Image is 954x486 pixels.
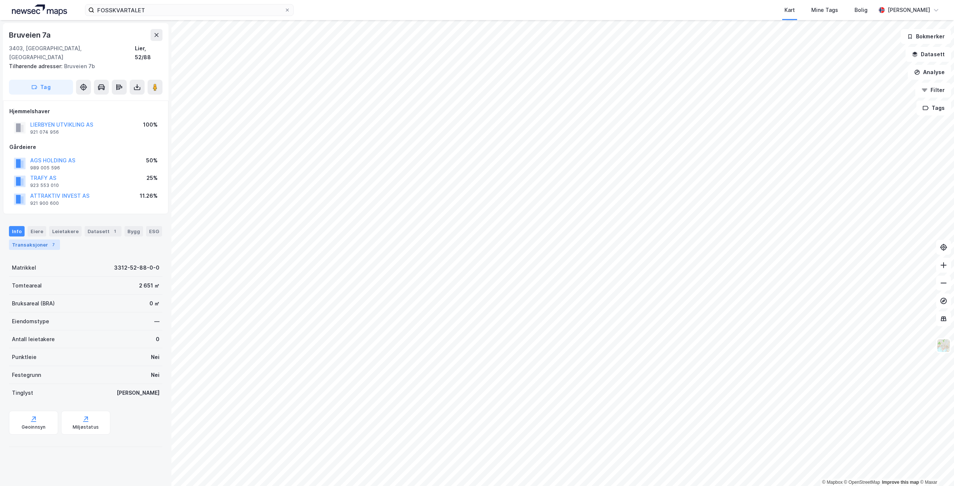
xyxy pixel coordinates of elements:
a: Mapbox [822,480,843,485]
div: Miljøstatus [73,424,99,430]
span: Tilhørende adresser: [9,63,64,69]
div: ESG [146,226,162,236]
div: 11.26% [140,191,158,200]
div: Antall leietakere [12,335,55,344]
div: 25% [146,174,158,182]
div: 7 [50,241,57,248]
div: Transaksjoner [9,239,60,250]
div: 0 ㎡ [149,299,159,308]
div: Bolig [855,6,868,15]
div: Tinglyst [12,388,33,397]
div: 2 651 ㎡ [139,281,159,290]
div: [PERSON_NAME] [888,6,930,15]
div: 923 553 010 [30,182,59,188]
button: Datasett [906,47,951,62]
div: Leietakere [49,226,82,236]
button: Tag [9,80,73,95]
button: Filter [915,83,951,98]
div: Nei [151,353,159,362]
div: 100% [143,120,158,129]
input: Søk på adresse, matrikkel, gårdeiere, leietakere eller personer [94,4,284,16]
div: Hjemmelshaver [9,107,162,116]
div: Bygg [124,226,143,236]
div: Lier, 52/88 [135,44,162,62]
img: Z [936,339,951,353]
div: Eiendomstype [12,317,49,326]
div: Bruksareal (BRA) [12,299,55,308]
div: 921 900 600 [30,200,59,206]
div: 3312-52-88-0-0 [114,263,159,272]
div: Punktleie [12,353,37,362]
button: Bokmerker [901,29,951,44]
div: Tomteareal [12,281,42,290]
a: OpenStreetMap [844,480,880,485]
div: 989 005 596 [30,165,60,171]
div: Festegrunn [12,371,41,379]
div: [PERSON_NAME] [117,388,159,397]
div: 921 074 956 [30,129,59,135]
div: Kart [784,6,795,15]
div: 50% [146,156,158,165]
div: Nei [151,371,159,379]
div: Bruveien 7a [9,29,52,41]
div: Eiere [28,226,46,236]
div: 0 [156,335,159,344]
div: Matrikkel [12,263,36,272]
a: Improve this map [882,480,919,485]
div: Info [9,226,25,236]
img: logo.a4113a55bc3d86da70a041830d287a7e.svg [12,4,67,16]
button: Analyse [908,65,951,80]
div: Geoinnsyn [22,424,46,430]
div: Mine Tags [811,6,838,15]
div: Gårdeiere [9,143,162,152]
div: 3403, [GEOGRAPHIC_DATA], [GEOGRAPHIC_DATA] [9,44,135,62]
iframe: Chat Widget [917,450,954,486]
div: — [154,317,159,326]
button: Tags [916,101,951,115]
div: Bruveien 7b [9,62,157,71]
div: 1 [111,228,119,235]
div: Datasett [85,226,121,236]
